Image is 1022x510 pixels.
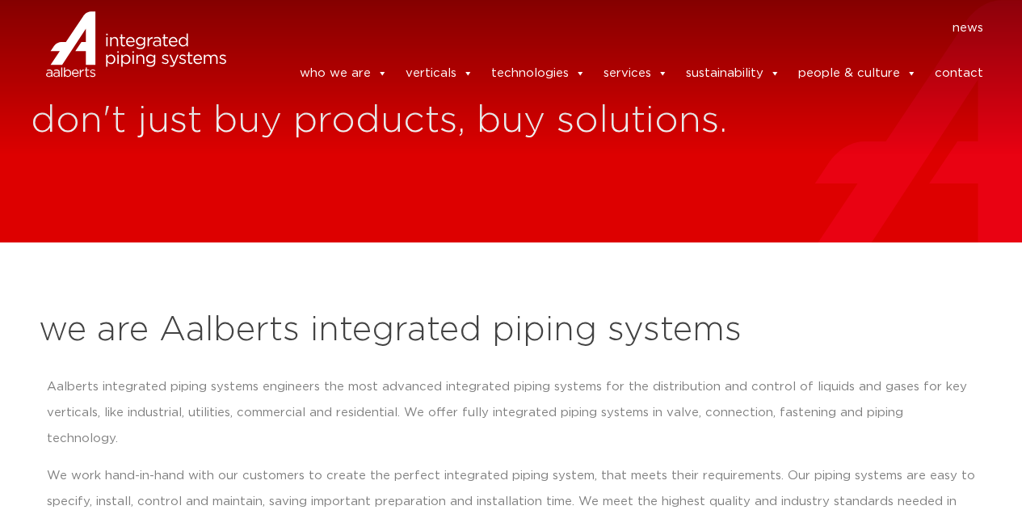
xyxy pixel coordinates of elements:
nav: Menu [250,15,984,41]
a: people & culture [798,57,917,90]
p: Aalberts integrated piping systems engineers the most advanced integrated piping systems for the ... [47,374,976,452]
a: who we are [300,57,388,90]
a: news [953,15,983,41]
a: verticals [406,57,473,90]
a: contact [935,57,983,90]
a: sustainability [686,57,780,90]
h2: we are Aalberts integrated piping systems [39,311,984,350]
a: services [604,57,668,90]
a: technologies [491,57,586,90]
